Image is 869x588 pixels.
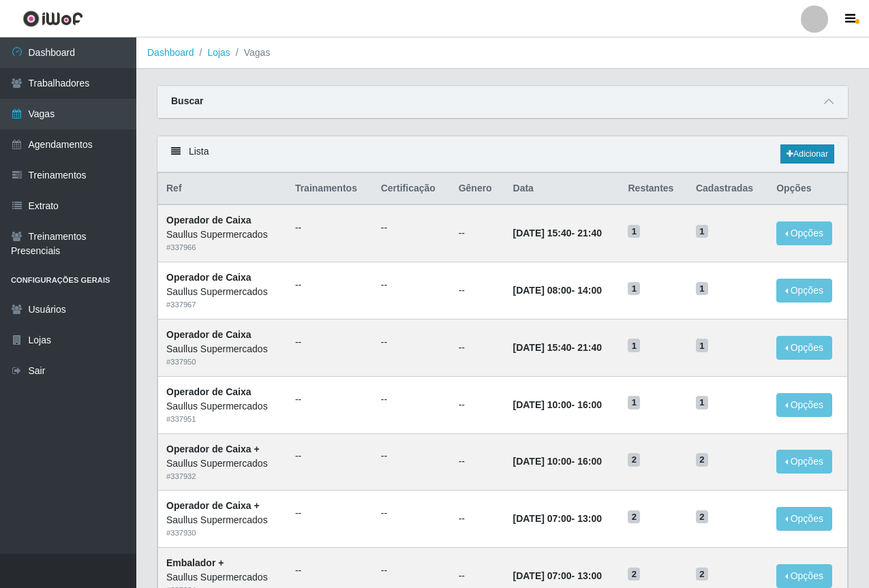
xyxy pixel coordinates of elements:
[381,563,442,578] ul: --
[577,228,602,238] time: 21:40
[696,282,708,296] span: 1
[513,228,602,238] strong: -
[451,433,505,491] td: --
[577,570,602,581] time: 13:00
[451,319,505,376] td: --
[230,46,271,60] li: Vagas
[513,399,602,410] strong: -
[696,225,708,238] span: 1
[505,173,620,205] th: Data
[166,399,279,414] div: Saullus Supermercados
[628,339,640,352] span: 1
[688,173,768,205] th: Cadastradas
[513,285,572,296] time: [DATE] 08:00
[513,570,602,581] strong: -
[287,173,373,205] th: Trainamentos
[166,242,279,253] div: # 337966
[166,570,279,585] div: Saullus Supermercados
[628,282,640,296] span: 1
[776,507,832,531] button: Opções
[136,37,869,69] nav: breadcrumb
[513,342,602,353] strong: -
[768,173,847,205] th: Opções
[628,453,640,467] span: 2
[166,513,279,527] div: Saullus Supermercados
[381,335,442,350] ul: --
[451,204,505,262] td: --
[166,228,279,242] div: Saullus Supermercados
[381,221,442,235] ul: --
[381,392,442,407] ul: --
[166,215,251,226] strong: Operador de Caixa
[381,506,442,521] ul: --
[628,396,640,409] span: 1
[776,279,832,303] button: Opções
[166,329,251,340] strong: Operador de Caixa
[166,342,279,356] div: Saullus Supermercados
[577,513,602,524] time: 13:00
[776,564,832,588] button: Opções
[295,563,365,578] ul: --
[776,221,832,245] button: Opções
[577,399,602,410] time: 16:00
[620,173,687,205] th: Restantes
[166,299,279,311] div: # 337967
[295,335,365,350] ul: --
[171,95,203,106] strong: Buscar
[166,457,279,471] div: Saullus Supermercados
[513,456,602,467] strong: -
[373,173,451,205] th: Certificação
[207,47,230,58] a: Lojas
[295,278,365,292] ul: --
[577,342,602,353] time: 21:40
[776,336,832,360] button: Opções
[513,399,572,410] time: [DATE] 10:00
[451,376,505,433] td: --
[166,471,279,482] div: # 337932
[381,278,442,292] ul: --
[166,272,251,283] strong: Operador de Caixa
[513,456,572,467] time: [DATE] 10:00
[166,444,260,454] strong: Operador de Caixa +
[577,285,602,296] time: 14:00
[696,453,708,467] span: 2
[776,450,832,474] button: Opções
[628,510,640,524] span: 2
[295,221,365,235] ul: --
[577,456,602,467] time: 16:00
[22,10,83,27] img: CoreUI Logo
[513,285,602,296] strong: -
[696,568,708,581] span: 2
[158,173,287,205] th: Ref
[166,386,251,397] strong: Operador de Caixa
[513,513,602,524] strong: -
[295,449,365,463] ul: --
[451,262,505,320] td: --
[166,285,279,299] div: Saullus Supermercados
[166,500,260,511] strong: Operador de Caixa +
[451,173,505,205] th: Gênero
[513,342,572,353] time: [DATE] 15:40
[166,527,279,539] div: # 337930
[147,47,194,58] a: Dashboard
[381,449,442,463] ul: --
[295,392,365,407] ul: --
[696,510,708,524] span: 2
[166,356,279,368] div: # 337950
[628,568,640,581] span: 2
[295,506,365,521] ul: --
[513,513,572,524] time: [DATE] 07:00
[696,339,708,352] span: 1
[451,491,505,548] td: --
[513,228,572,238] time: [DATE] 15:40
[157,136,848,172] div: Lista
[628,225,640,238] span: 1
[166,414,279,425] div: # 337951
[696,396,708,409] span: 1
[780,144,834,164] a: Adicionar
[513,570,572,581] time: [DATE] 07:00
[776,393,832,417] button: Opções
[166,557,224,568] strong: Embalador +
